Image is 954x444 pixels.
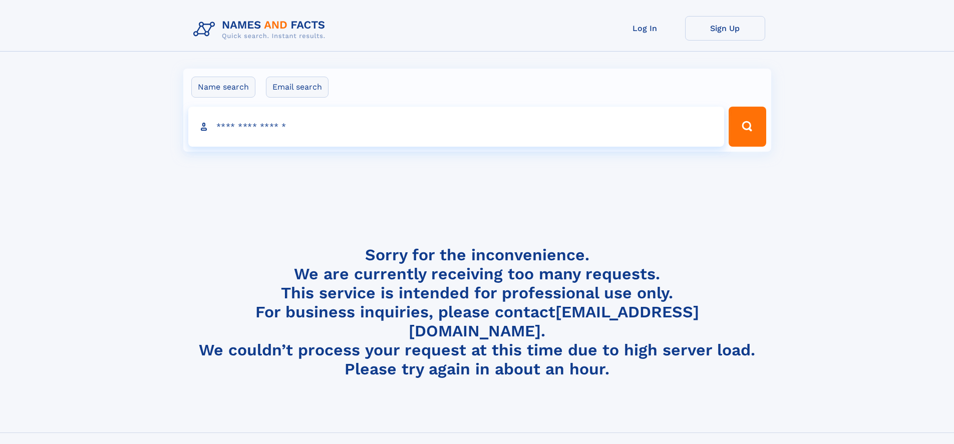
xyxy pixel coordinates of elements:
[189,245,765,379] h4: Sorry for the inconvenience. We are currently receiving too many requests. This service is intend...
[409,302,699,340] a: [EMAIL_ADDRESS][DOMAIN_NAME]
[191,77,255,98] label: Name search
[188,107,725,147] input: search input
[189,16,334,43] img: Logo Names and Facts
[729,107,766,147] button: Search Button
[266,77,329,98] label: Email search
[685,16,765,41] a: Sign Up
[605,16,685,41] a: Log In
